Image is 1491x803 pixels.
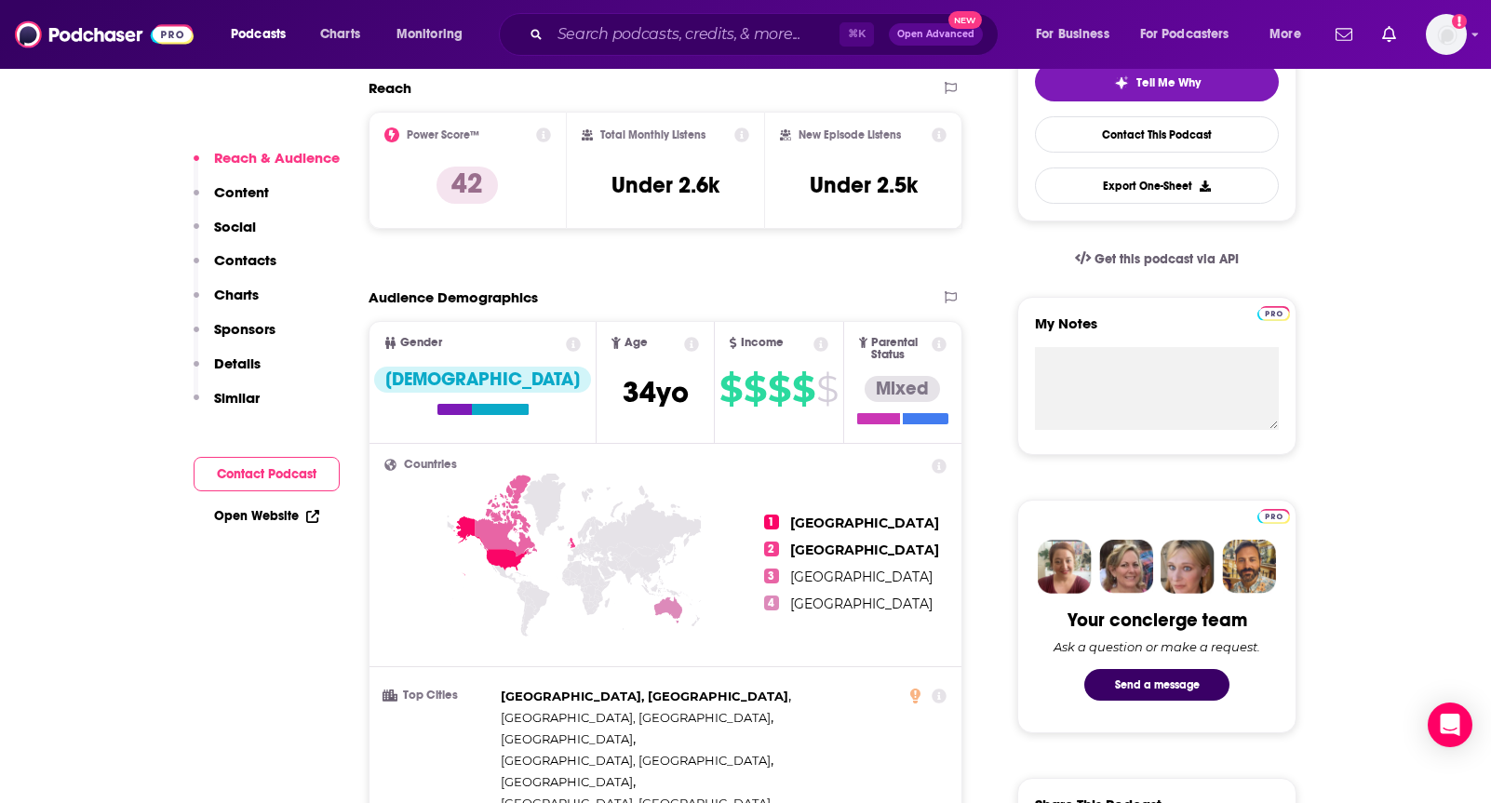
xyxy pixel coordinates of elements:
span: Tell Me Why [1136,75,1201,90]
span: [GEOGRAPHIC_DATA] [790,542,939,558]
img: Jules Profile [1161,540,1215,594]
h2: Audience Demographics [369,288,538,306]
a: Contact This Podcast [1035,116,1279,153]
span: For Podcasters [1140,21,1229,47]
button: Reach & Audience [194,149,340,183]
span: Get this podcast via API [1095,251,1239,267]
span: 4 [764,596,779,610]
a: Get this podcast via API [1060,236,1254,282]
button: Charts [194,286,259,320]
button: Social [194,218,256,252]
span: 34 yo [623,374,689,410]
span: More [1269,21,1301,47]
img: Sydney Profile [1038,540,1092,594]
button: open menu [1256,20,1324,49]
span: [GEOGRAPHIC_DATA] [790,515,939,531]
h3: Under 2.5k [810,171,918,199]
span: $ [719,374,742,404]
span: [GEOGRAPHIC_DATA], [GEOGRAPHIC_DATA] [501,710,771,725]
a: Show notifications dropdown [1328,19,1360,50]
a: Open Website [214,508,319,524]
img: tell me why sparkle [1114,75,1129,90]
span: [GEOGRAPHIC_DATA], [GEOGRAPHIC_DATA] [501,753,771,768]
button: open menu [218,20,310,49]
span: [GEOGRAPHIC_DATA] [501,774,633,789]
button: tell me why sparkleTell Me Why [1035,62,1279,101]
span: $ [816,374,838,404]
span: , [501,750,773,771]
div: Your concierge team [1068,609,1247,632]
button: Contacts [194,251,276,286]
span: Countries [404,459,457,471]
span: [GEOGRAPHIC_DATA], [GEOGRAPHIC_DATA] [501,689,788,703]
div: Open Intercom Messenger [1428,703,1472,747]
p: Details [214,355,261,372]
button: open menu [383,20,487,49]
img: Podchaser Pro [1257,509,1290,524]
input: Search podcasts, credits, & more... [550,20,840,49]
span: ⌘ K [840,22,874,47]
button: Send a message [1084,669,1229,701]
span: , [501,686,791,707]
a: Pro website [1257,303,1290,321]
div: Mixed [865,376,940,402]
button: Show profile menu [1426,14,1467,55]
span: [GEOGRAPHIC_DATA] [501,731,633,746]
button: Sponsors [194,320,275,355]
span: Gender [400,337,442,349]
div: Search podcasts, credits, & more... [517,13,1016,56]
span: Income [741,337,784,349]
img: Podchaser - Follow, Share and Rate Podcasts [15,17,194,52]
h2: Total Monthly Listens [600,128,705,141]
span: $ [744,374,766,404]
a: Show notifications dropdown [1375,19,1404,50]
div: [DEMOGRAPHIC_DATA] [374,367,591,393]
img: Podchaser Pro [1257,306,1290,321]
h3: Top Cities [384,689,493,702]
label: My Notes [1035,315,1279,347]
span: 3 [764,569,779,583]
p: Reach & Audience [214,149,340,167]
p: Contacts [214,251,276,269]
button: open menu [1023,20,1133,49]
button: Contact Podcast [194,457,340,491]
span: , [501,771,636,793]
img: User Profile [1426,14,1467,55]
span: Open Advanced [897,30,974,39]
button: Content [194,183,269,218]
svg: Add a profile image [1452,14,1467,29]
span: Logged in as carolinejames [1426,14,1467,55]
p: Content [214,183,269,201]
h2: New Episode Listens [799,128,901,141]
span: [GEOGRAPHIC_DATA] [790,596,933,612]
span: $ [768,374,790,404]
span: 2 [764,542,779,556]
button: open menu [1128,20,1256,49]
button: Open AdvancedNew [889,23,983,46]
p: 42 [437,167,498,204]
h3: Under 2.6k [611,171,719,199]
div: Ask a question or make a request. [1054,639,1260,654]
a: Pro website [1257,506,1290,524]
span: For Business [1036,21,1109,47]
span: New [948,11,982,29]
span: [GEOGRAPHIC_DATA] [790,569,933,585]
span: Age [625,337,648,349]
span: Charts [320,21,360,47]
span: Podcasts [231,21,286,47]
h2: Reach [369,79,411,97]
img: Jon Profile [1222,540,1276,594]
span: , [501,729,636,750]
span: Monitoring [396,21,463,47]
a: Charts [308,20,371,49]
span: $ [792,374,814,404]
img: Barbara Profile [1099,540,1153,594]
p: Similar [214,389,260,407]
p: Charts [214,286,259,303]
span: 1 [764,515,779,529]
button: Export One-Sheet [1035,167,1279,204]
h2: Power Score™ [407,128,479,141]
p: Sponsors [214,320,275,338]
span: , [501,707,773,729]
